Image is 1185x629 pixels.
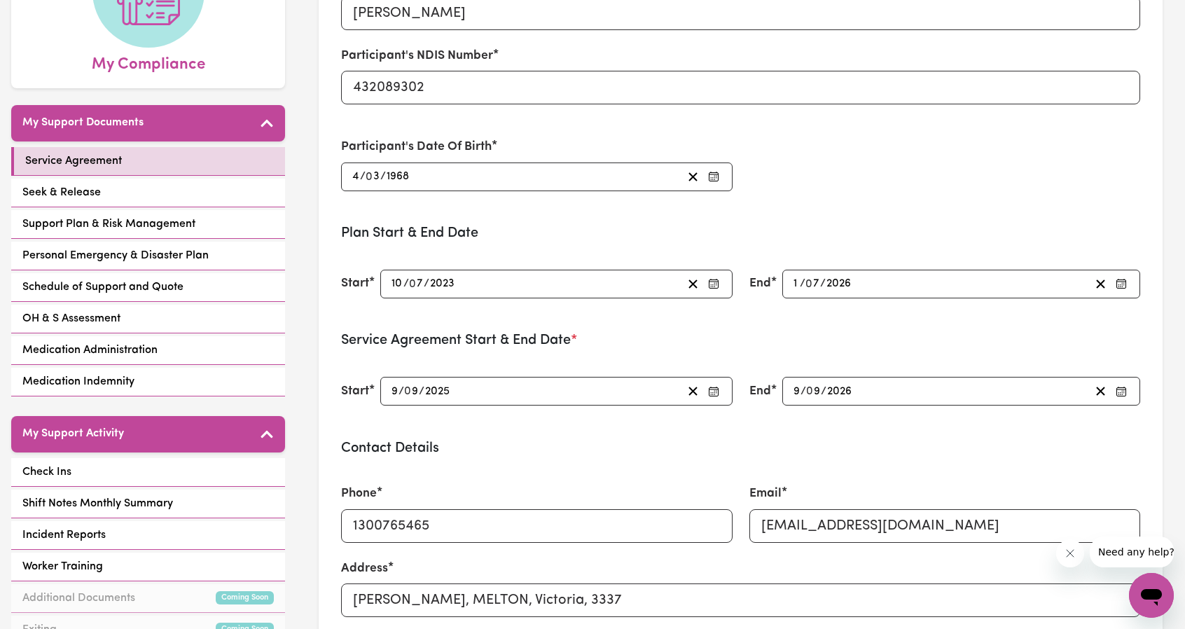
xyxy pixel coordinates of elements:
[1056,539,1084,567] iframe: Close message
[11,273,285,302] a: Schedule of Support and Quote
[352,167,360,186] input: --
[22,464,71,481] span: Check Ins
[419,385,424,398] span: /
[805,278,812,289] span: 0
[806,386,813,397] span: 0
[22,247,209,264] span: Personal Emergency & Disaster Plan
[409,278,416,289] span: 0
[11,458,285,487] a: Check Ins
[405,382,419,401] input: --
[424,382,451,401] input: ----
[92,48,205,77] span: My Compliance
[11,584,285,613] a: Additional DocumentsComing Soon
[22,527,106,544] span: Incident Reports
[366,167,380,186] input: --
[341,485,377,503] label: Phone
[801,385,806,398] span: /
[341,560,388,578] label: Address
[429,275,456,293] input: ----
[22,310,120,327] span: OH & S Assessment
[22,590,135,607] span: Additional Documents
[1090,537,1174,567] iframe: Message from company
[341,382,369,401] label: Start
[22,279,183,296] span: Schedule of Support and Quote
[341,225,1140,242] h3: Plan Start & End Date
[341,47,493,65] label: Participant's NDIS Number
[11,416,285,452] button: My Support Activity
[391,382,399,401] input: --
[22,342,158,359] span: Medication Administration
[749,275,771,293] label: End
[216,591,274,604] small: Coming Soon
[826,382,853,401] input: ----
[380,170,386,183] span: /
[25,153,122,170] span: Service Agreement
[424,277,429,290] span: /
[749,485,782,503] label: Email
[11,490,285,518] a: Shift Notes Monthly Summary
[807,275,821,293] input: --
[793,382,801,401] input: --
[11,105,285,141] button: My Support Documents
[399,385,404,398] span: /
[22,558,103,575] span: Worker Training
[11,242,285,270] a: Personal Emergency & Disaster Plan
[11,179,285,207] a: Seek & Release
[11,553,285,581] a: Worker Training
[391,275,403,293] input: --
[386,167,410,186] input: ----
[11,147,285,176] a: Service Agreement
[360,170,366,183] span: /
[11,210,285,239] a: Support Plan & Risk Management
[1129,573,1174,618] iframe: Button to launch messaging window
[341,332,1140,349] h3: Service Agreement Start & End Date
[821,385,826,398] span: /
[22,116,144,130] h5: My Support Documents
[22,373,134,390] span: Medication Indemnity
[8,10,85,21] span: Need any help?
[807,382,821,401] input: --
[826,275,852,293] input: ----
[11,336,285,365] a: Medication Administration
[11,521,285,550] a: Incident Reports
[793,275,801,293] input: --
[341,138,492,156] label: Participant's Date Of Birth
[341,440,1140,457] h3: Contact Details
[403,277,409,290] span: /
[22,495,173,512] span: Shift Notes Monthly Summary
[22,216,195,233] span: Support Plan & Risk Management
[749,382,771,401] label: End
[341,275,369,293] label: Start
[22,427,124,441] h5: My Support Activity
[11,368,285,396] a: Medication Indemnity
[22,184,101,201] span: Seek & Release
[800,277,805,290] span: /
[404,386,411,397] span: 0
[410,275,424,293] input: --
[11,305,285,333] a: OH & S Assessment
[820,277,826,290] span: /
[366,171,373,182] span: 0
